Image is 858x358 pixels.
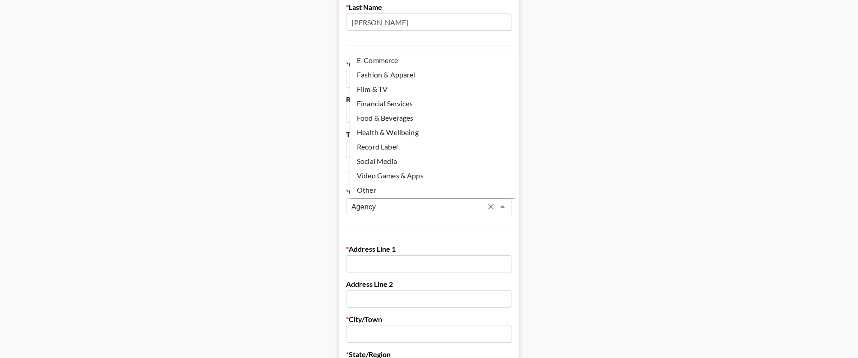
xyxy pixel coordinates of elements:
[346,245,512,254] label: Address Line 1
[346,187,512,196] label: Company Sector
[350,68,516,82] li: Fashion & Apparel
[350,111,516,125] li: Food & Beverages
[350,125,516,140] li: Health & Wellbeing
[346,130,512,139] label: Trading Name (If Different)
[484,200,497,213] button: Clear
[346,280,512,289] label: Address Line 2
[346,315,512,324] label: City/Town
[350,168,516,183] li: Video Games & Apps
[350,82,516,96] li: Film & TV
[346,95,512,104] label: Registered Name (If Different)
[350,154,516,168] li: Social Media
[346,60,512,69] label: Company Name
[346,3,512,12] label: Last Name
[350,183,516,197] li: Other
[350,140,516,154] li: Record Label
[496,200,509,213] button: Close
[350,96,516,111] li: Financial Services
[350,53,516,68] li: E-Commerce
